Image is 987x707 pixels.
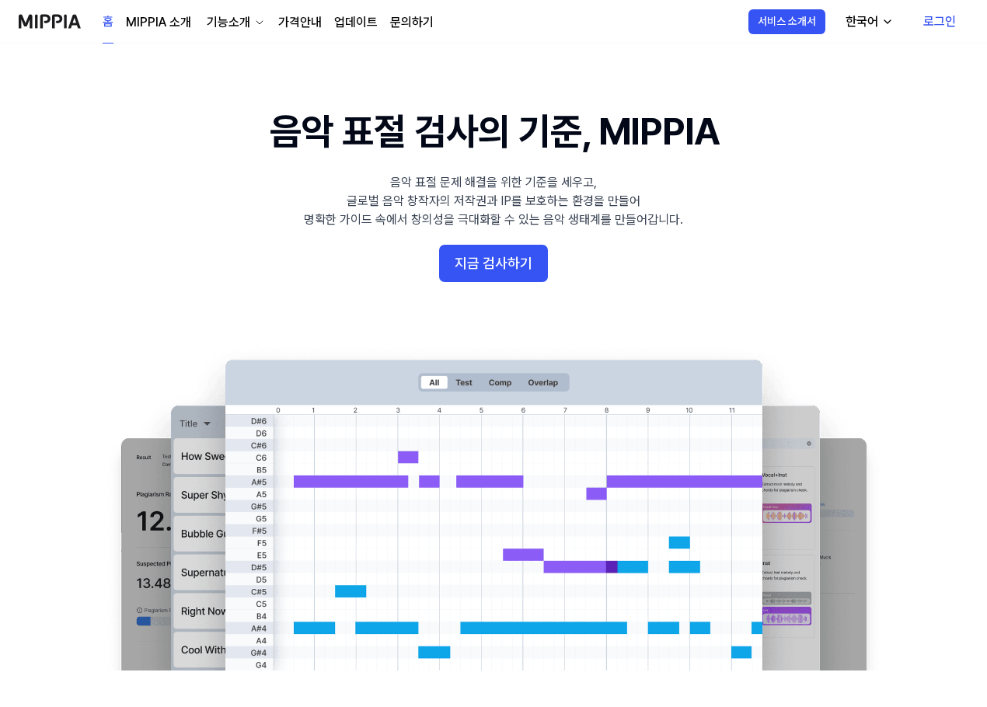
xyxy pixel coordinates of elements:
a: 문의하기 [390,13,434,32]
a: 업데이트 [334,13,378,32]
button: 서비스 소개서 [748,9,825,34]
h1: 음악 표절 검사의 기준, MIPPIA [270,106,718,158]
img: main Image [89,344,898,670]
button: 기능소개 [204,13,266,32]
div: 음악 표절 문제 해결을 위한 기준을 세우고, 글로벌 음악 창작자의 저작권과 IP를 보호하는 환경을 만들어 명확한 가이드 속에서 창의성을 극대화할 수 있는 음악 생태계를 만들어... [304,173,683,229]
div: 한국어 [842,12,881,31]
a: MIPPIA 소개 [126,13,191,32]
button: 지금 검사하기 [439,245,548,282]
div: 기능소개 [204,13,253,32]
a: 홈 [103,1,113,44]
button: 한국어 [833,6,903,37]
a: 가격안내 [278,13,322,32]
